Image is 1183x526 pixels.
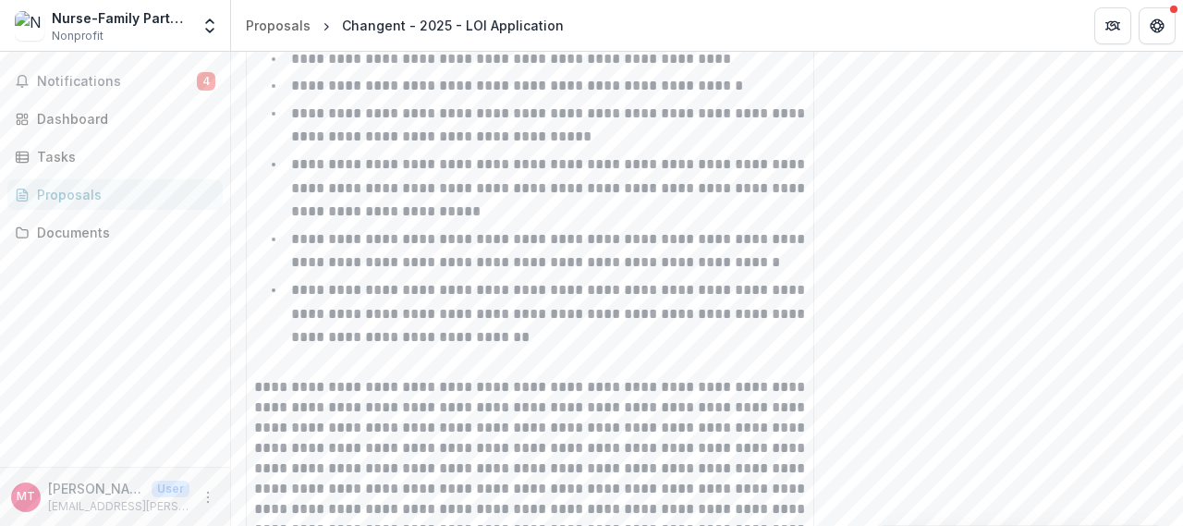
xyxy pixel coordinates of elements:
button: Get Help [1139,7,1176,44]
div: Melyora Trujillo [17,491,35,503]
button: Open entity switcher [197,7,223,44]
a: Dashboard [7,104,223,134]
img: Nurse-Family Partnership [15,11,44,41]
div: Proposals [246,16,311,35]
span: Nonprofit [52,28,104,44]
div: Changent - 2025 - LOI Application [342,16,564,35]
span: 4 [197,72,215,91]
p: [PERSON_NAME] [48,479,144,498]
nav: breadcrumb [238,12,571,39]
div: Dashboard [37,109,208,128]
span: Notifications [37,74,197,90]
p: [EMAIL_ADDRESS][PERSON_NAME][DOMAIN_NAME] [48,498,189,515]
div: Nurse-Family Partnership [52,8,189,28]
a: Proposals [7,179,223,210]
a: Documents [7,217,223,248]
div: Proposals [37,185,208,204]
div: Documents [37,223,208,242]
button: More [197,486,219,508]
button: Notifications4 [7,67,223,96]
p: User [152,481,189,497]
a: Proposals [238,12,318,39]
a: Tasks [7,141,223,172]
button: Partners [1094,7,1131,44]
div: Tasks [37,147,208,166]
